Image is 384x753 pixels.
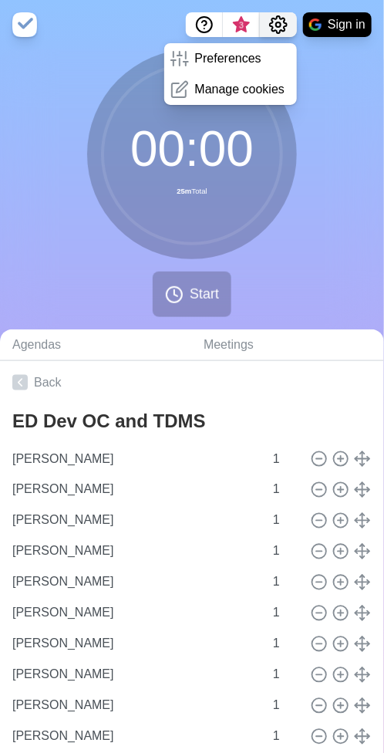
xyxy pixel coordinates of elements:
[223,12,260,37] button: What’s new
[6,691,264,721] input: Name
[6,721,264,752] input: Name
[267,629,304,660] input: Mins
[153,272,231,317] button: Start
[267,444,304,474] input: Mins
[267,660,304,691] input: Mins
[267,567,304,598] input: Mins
[6,629,264,660] input: Name
[267,721,304,752] input: Mins
[267,536,304,567] input: Mins
[195,80,285,99] p: Manage cookies
[267,505,304,536] input: Mins
[6,444,264,474] input: Name
[186,12,223,37] button: Help
[267,474,304,505] input: Mins
[6,474,264,505] input: Name
[303,12,372,37] button: Sign in
[267,598,304,629] input: Mins
[191,329,384,361] a: Meetings
[6,660,264,691] input: Name
[12,12,37,37] img: timeblocks logo
[6,598,264,629] input: Name
[260,12,297,37] button: Settings
[6,567,264,598] input: Name
[267,691,304,721] input: Mins
[235,19,248,32] span: 3
[195,49,261,68] p: Preferences
[309,19,322,31] img: google logo
[6,505,264,536] input: Name
[190,284,219,305] span: Start
[6,536,264,567] input: Name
